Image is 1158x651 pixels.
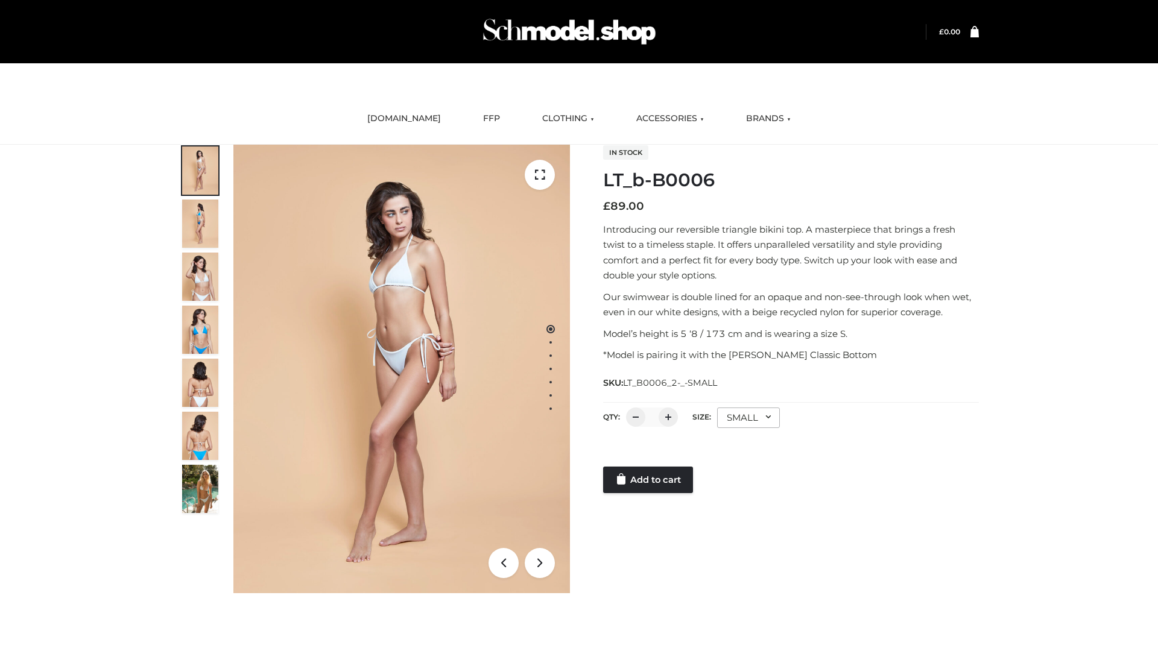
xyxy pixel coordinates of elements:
[627,105,713,132] a: ACCESSORIES
[479,8,660,55] img: Schmodel Admin 964
[182,253,218,301] img: ArielClassicBikiniTop_CloudNine_AzureSky_OW114ECO_3-scaled.jpg
[182,412,218,460] img: ArielClassicBikiniTop_CloudNine_AzureSky_OW114ECO_8-scaled.jpg
[692,412,711,421] label: Size:
[603,145,648,160] span: In stock
[533,105,603,132] a: CLOTHING
[182,359,218,407] img: ArielClassicBikiniTop_CloudNine_AzureSky_OW114ECO_7-scaled.jpg
[939,27,960,36] a: £0.00
[603,347,979,363] p: *Model is pairing it with the [PERSON_NAME] Classic Bottom
[233,145,570,593] img: ArielClassicBikiniTop_CloudNine_AzureSky_OW114ECO_1
[603,169,979,191] h1: LT_b-B0006
[717,407,780,428] div: SMALL
[182,465,218,513] img: Arieltop_CloudNine_AzureSky2.jpg
[603,289,979,320] p: Our swimwear is double lined for an opaque and non-see-through look when wet, even in our white d...
[474,105,509,132] a: FFP
[603,200,644,213] bdi: 89.00
[603,412,620,421] label: QTY:
[603,467,693,493] a: Add to cart
[603,326,979,342] p: Model’s height is 5 ‘8 / 173 cm and is wearing a size S.
[603,222,979,283] p: Introducing our reversible triangle bikini top. A masterpiece that brings a fresh twist to a time...
[603,200,610,213] span: £
[737,105,800,132] a: BRANDS
[358,105,450,132] a: [DOMAIN_NAME]
[623,377,717,388] span: LT_B0006_2-_-SMALL
[182,146,218,195] img: ArielClassicBikiniTop_CloudNine_AzureSky_OW114ECO_1-scaled.jpg
[939,27,944,36] span: £
[182,200,218,248] img: ArielClassicBikiniTop_CloudNine_AzureSky_OW114ECO_2-scaled.jpg
[939,27,960,36] bdi: 0.00
[182,306,218,354] img: ArielClassicBikiniTop_CloudNine_AzureSky_OW114ECO_4-scaled.jpg
[603,376,718,390] span: SKU:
